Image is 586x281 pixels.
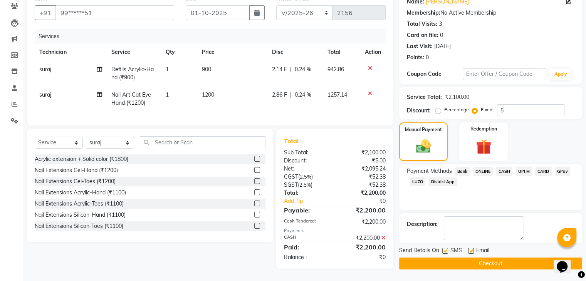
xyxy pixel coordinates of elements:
[55,5,174,20] input: Search by Name/Mobile/Email/Code
[295,91,311,99] span: 0.24 %
[428,177,457,186] span: District App
[39,91,51,98] span: suraj
[515,167,532,176] span: UPI M
[496,167,512,176] span: CASH
[39,66,51,73] span: suraj
[201,66,211,73] span: 900
[411,138,435,155] img: _cash.svg
[35,43,107,61] th: Technician
[299,182,311,188] span: 2.5%
[426,54,429,62] div: 0
[407,93,442,101] div: Service Total:
[278,253,335,261] div: Balance :
[471,137,496,156] img: _gift.svg
[278,165,335,173] div: Net:
[407,107,431,115] div: Discount:
[278,218,335,226] div: Cash Tendered:
[278,157,335,165] div: Discount:
[399,246,439,256] span: Send Details On
[434,42,451,50] div: [DATE]
[323,43,360,61] th: Total
[278,149,335,157] div: Sub Total:
[445,93,469,101] div: ₹2,100.00
[439,20,442,28] div: 3
[35,222,123,230] div: Nail Extensions Silicon-Toes (₹1100)
[111,91,153,106] span: Nail Art Cat Eye-Hand (₹1200)
[278,189,335,197] div: Total:
[278,243,335,252] div: Paid:
[335,173,391,181] div: ₹52.38
[407,54,424,62] div: Points:
[327,91,347,98] span: 1257.14
[140,136,265,148] input: Search or Scan
[272,65,287,74] span: 2.14 F
[473,167,493,176] span: ONLINE
[278,206,335,215] div: Payable:
[290,91,292,99] span: |
[549,69,571,80] button: Apply
[405,126,442,133] label: Manual Payment
[463,68,547,80] input: Enter Offer / Coupon Code
[278,197,344,205] a: Add Tip
[335,253,391,261] div: ₹0
[407,31,438,39] div: Card on file:
[35,166,118,174] div: Nail Extensions Gel-Hand (₹1200)
[327,66,344,73] span: 942.86
[201,91,214,98] span: 1200
[161,43,197,61] th: Qty
[407,220,438,228] div: Description:
[35,211,126,219] div: Nail Extensions Silicon-Hand (₹1100)
[554,250,578,273] iframe: chat widget
[272,91,287,99] span: 2.86 F
[35,200,124,208] div: Nail Extensions Acrylic-Toes (₹1100)
[360,43,386,61] th: Action
[335,189,391,197] div: ₹2,200.00
[450,246,462,256] span: SMS
[107,43,161,61] th: Service
[295,65,311,74] span: 0.24 %
[335,181,391,189] div: ₹52.38
[278,181,335,189] div: ( )
[407,70,463,78] div: Coupon Code
[35,5,56,20] button: +91
[284,173,298,180] span: CGST
[166,66,169,73] span: 1
[284,227,386,234] div: Payments
[335,218,391,226] div: ₹2,200.00
[344,197,391,205] div: ₹0
[407,167,452,175] span: Payment Methods
[111,66,154,81] span: Refills Acrylic-Hand (₹900)
[166,91,169,98] span: 1
[335,157,391,165] div: ₹5.00
[35,189,126,197] div: Nail Extensions Acrylic-Hand (₹1100)
[455,167,470,176] span: Bank
[335,234,391,242] div: ₹2,200.00
[535,167,552,176] span: CARD
[335,243,391,252] div: ₹2,200.00
[481,106,492,113] label: Fixed
[407,20,437,28] div: Total Visits:
[407,42,433,50] div: Last Visit:
[278,234,335,242] div: CASH
[284,137,302,145] span: Total
[35,29,391,43] div: Services
[407,9,574,17] div: No Active Membership
[300,174,311,180] span: 2.5%
[440,31,443,39] div: 0
[470,125,497,132] label: Redemption
[290,65,292,74] span: |
[476,246,489,256] span: Email
[278,173,335,181] div: ( )
[407,9,440,17] div: Membership:
[410,177,426,186] span: LUZO
[399,258,582,269] button: Checkout
[267,43,323,61] th: Disc
[197,43,267,61] th: Price
[335,149,391,157] div: ₹2,100.00
[284,181,298,188] span: SGST
[335,165,391,173] div: ₹2,095.24
[335,206,391,215] div: ₹2,200.00
[444,106,469,113] label: Percentage
[35,177,116,186] div: Nail Extensions Gel-Toes (₹1200)
[35,155,128,163] div: Acrylic extension + Solid color (₹1800)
